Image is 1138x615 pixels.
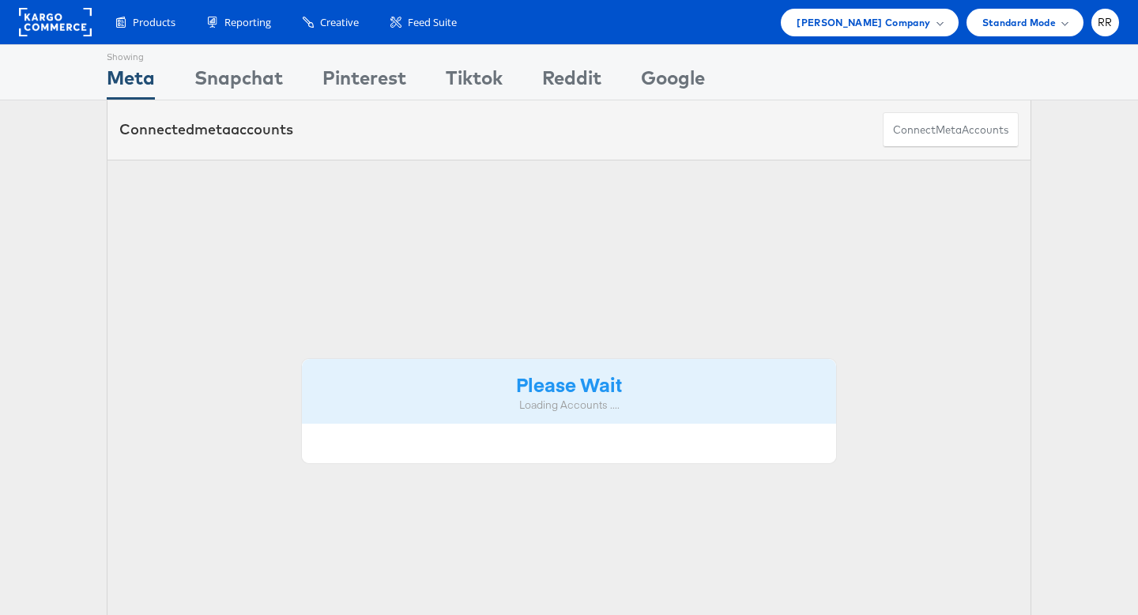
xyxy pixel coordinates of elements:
[446,64,503,100] div: Tiktok
[1098,17,1113,28] span: RR
[936,123,962,138] span: meta
[641,64,705,100] div: Google
[516,371,622,397] strong: Please Wait
[322,64,406,100] div: Pinterest
[194,64,283,100] div: Snapchat
[107,64,155,100] div: Meta
[194,120,231,138] span: meta
[107,45,155,64] div: Showing
[982,14,1056,31] span: Standard Mode
[119,119,293,140] div: Connected accounts
[883,112,1019,148] button: ConnectmetaAccounts
[542,64,601,100] div: Reddit
[797,14,930,31] span: [PERSON_NAME] Company
[320,15,359,30] span: Creative
[133,15,175,30] span: Products
[408,15,457,30] span: Feed Suite
[224,15,271,30] span: Reporting
[314,398,824,413] div: Loading Accounts ....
